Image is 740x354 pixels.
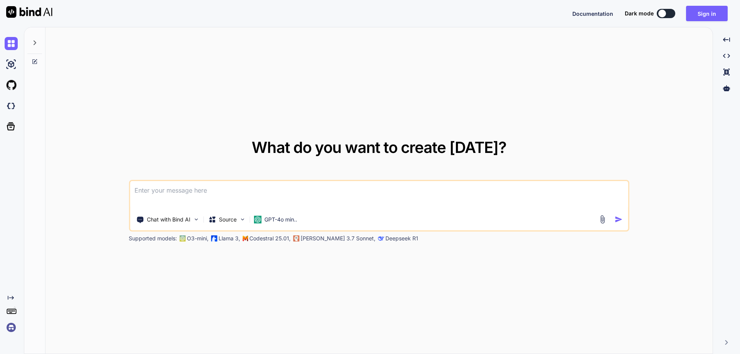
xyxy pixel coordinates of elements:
img: Mistral-AI [242,236,248,241]
img: claude [293,235,299,242]
p: Llama 3, [219,235,240,242]
span: Dark mode [625,10,654,17]
p: GPT-4o min.. [264,216,297,223]
p: Chat with Bind AI [147,216,190,223]
img: Pick Models [239,216,246,223]
img: signin [5,321,18,334]
span: Documentation [572,10,613,17]
p: O3-mini, [187,235,209,242]
img: chat [5,37,18,50]
img: Pick Tools [193,216,199,223]
img: Bind AI [6,6,52,18]
p: [PERSON_NAME] 3.7 Sonnet, [301,235,375,242]
img: githubLight [5,79,18,92]
img: icon [615,215,623,223]
p: Codestral 25.01, [249,235,291,242]
p: Source [219,216,237,223]
img: attachment [598,215,607,224]
img: darkCloudIdeIcon [5,99,18,112]
img: Llama2 [211,235,217,242]
img: ai-studio [5,58,18,71]
img: claude [378,235,384,242]
img: GPT-4o mini [254,216,261,223]
p: Supported models: [129,235,177,242]
p: Deepseek R1 [385,235,418,242]
img: GPT-4 [179,235,185,242]
button: Sign in [686,6,728,21]
button: Documentation [572,10,613,18]
span: What do you want to create [DATE]? [252,138,506,157]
